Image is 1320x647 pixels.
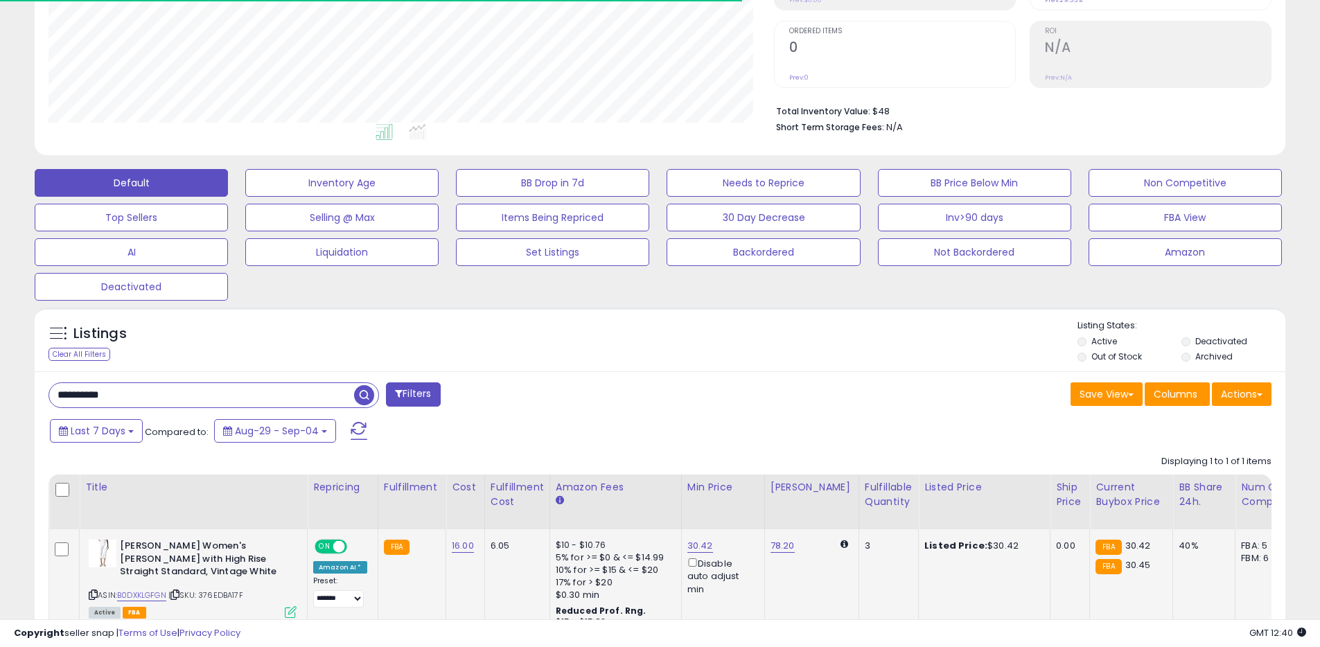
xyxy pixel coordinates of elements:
div: 10% for >= $15 & <= $20 [556,564,671,576]
img: 31pDAHpWB3L._SL40_.jpg [89,540,116,567]
a: B0DXKLGFGN [117,590,166,601]
span: ROI [1045,28,1271,35]
button: Filters [386,382,440,407]
div: 6.05 [491,540,539,552]
div: FBM: 6 [1241,552,1287,565]
div: Displaying 1 to 1 of 1 items [1161,455,1271,468]
button: 30 Day Decrease [667,204,860,231]
a: Terms of Use [118,626,177,639]
small: Amazon Fees. [556,495,564,507]
span: Aug-29 - Sep-04 [235,424,319,438]
div: Fulfillment Cost [491,480,544,509]
small: FBA [1095,559,1121,574]
button: Columns [1145,382,1210,406]
button: Non Competitive [1089,169,1282,197]
button: Inventory Age [245,169,439,197]
div: Ship Price [1056,480,1084,509]
button: Liquidation [245,238,439,266]
b: Listed Price: [924,539,987,552]
button: Set Listings [456,238,649,266]
div: Current Buybox Price [1095,480,1167,509]
button: Needs to Reprice [667,169,860,197]
div: 5% for >= $0 & <= $14.99 [556,551,671,564]
span: | SKU: 376EDBA17F [168,590,243,601]
div: 17% for > $20 [556,576,671,589]
div: Cost [452,480,479,495]
div: Preset: [313,576,367,608]
div: Repricing [313,480,372,495]
button: Last 7 Days [50,419,143,443]
li: $48 [776,102,1261,118]
button: Deactivated [35,273,228,301]
div: Fulfillable Quantity [865,480,913,509]
div: [PERSON_NAME] [771,480,853,495]
button: Save View [1071,382,1143,406]
div: Clear All Filters [49,348,110,361]
div: ASIN: [89,540,297,617]
button: Selling @ Max [245,204,439,231]
button: BB Price Below Min [878,169,1071,197]
span: N/A [886,121,903,134]
div: Min Price [687,480,759,495]
div: BB Share 24h. [1179,480,1229,509]
button: Items Being Repriced [456,204,649,231]
span: ON [316,541,333,553]
label: Deactivated [1195,335,1247,347]
small: FBA [1095,540,1121,555]
a: Privacy Policy [179,626,240,639]
div: seller snap | | [14,627,240,640]
button: AI [35,238,228,266]
div: Fulfillment [384,480,440,495]
div: Listed Price [924,480,1044,495]
div: $10 - $10.76 [556,540,671,551]
h5: Listings [73,324,127,344]
div: $0.30 min [556,589,671,601]
button: Not Backordered [878,238,1071,266]
label: Archived [1195,351,1233,362]
span: Last 7 Days [71,424,125,438]
span: Columns [1154,387,1197,401]
b: Reduced Prof. Rng. [556,605,646,617]
a: 30.42 [687,539,713,553]
button: FBA View [1089,204,1282,231]
span: 2025-09-12 12:40 GMT [1249,626,1306,639]
div: 3 [865,540,908,552]
span: Compared to: [145,425,209,438]
strong: Copyright [14,626,64,639]
b: [PERSON_NAME] Women's [PERSON_NAME] with High Rise Straight Standard, Vintage White [120,540,288,582]
a: 78.20 [771,539,795,553]
div: Title [85,480,301,495]
div: Amazon Fees [556,480,676,495]
button: Actions [1212,382,1271,406]
button: BB Drop in 7d [456,169,649,197]
p: Listing States: [1077,319,1285,333]
button: Default [35,169,228,197]
div: 0.00 [1056,540,1079,552]
div: FBA: 5 [1241,540,1287,552]
button: Top Sellers [35,204,228,231]
button: Inv>90 days [878,204,1071,231]
span: All listings currently available for purchase on Amazon [89,607,121,619]
div: Amazon AI * [313,561,367,574]
span: 30.45 [1125,558,1151,571]
b: Short Term Storage Fees: [776,121,884,133]
label: Active [1091,335,1117,347]
a: 16.00 [452,539,474,553]
button: Backordered [667,238,860,266]
h2: N/A [1045,39,1271,58]
span: FBA [123,607,146,619]
div: Disable auto adjust min [687,556,754,596]
div: 40% [1179,540,1224,552]
b: Total Inventory Value: [776,105,870,117]
div: $15 - $15.83 [556,617,671,628]
small: Prev: 0 [789,73,809,82]
button: Amazon [1089,238,1282,266]
span: Ordered Items [789,28,1015,35]
small: Prev: N/A [1045,73,1072,82]
span: 30.42 [1125,539,1151,552]
div: Num of Comp. [1241,480,1292,509]
button: Aug-29 - Sep-04 [214,419,336,443]
small: FBA [384,540,410,555]
span: OFF [345,541,367,553]
label: Out of Stock [1091,351,1142,362]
